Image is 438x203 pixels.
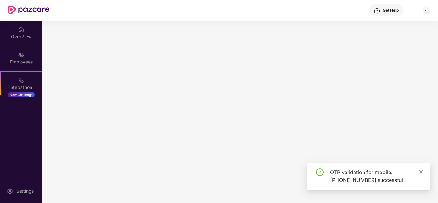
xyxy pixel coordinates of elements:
[419,170,423,174] span: close
[18,26,24,33] img: svg+xml;base64,PHN2ZyBpZD0iSG9tZSIgeG1sbnM9Imh0dHA6Ly93d3cudzMub3JnLzIwMDAvc3ZnIiB3aWR0aD0iMjAiIG...
[330,168,423,184] div: OTP validation for mobile: [PHONE_NUMBER] successful
[8,92,35,97] div: New Challenge
[374,8,380,14] img: svg+xml;base64,PHN2ZyBpZD0iSGVscC0zMngzMiIgeG1sbnM9Imh0dHA6Ly93d3cudzMub3JnLzIwMDAvc3ZnIiB3aWR0aD...
[8,6,49,14] img: New Pazcare Logo
[14,188,36,194] div: Settings
[1,84,42,90] div: Stepathon
[7,188,13,194] img: svg+xml;base64,PHN2ZyBpZD0iU2V0dGluZy0yMHgyMCIgeG1sbnM9Imh0dHA6Ly93d3cudzMub3JnLzIwMDAvc3ZnIiB3aW...
[18,52,24,58] img: svg+xml;base64,PHN2ZyBpZD0iRW1wbG95ZWVzIiB4bWxucz0iaHR0cDovL3d3dy53My5vcmcvMjAwMC9zdmciIHdpZHRoPS...
[316,168,324,176] span: check-circle
[18,77,24,83] img: svg+xml;base64,PHN2ZyB4bWxucz0iaHR0cDovL3d3dy53My5vcmcvMjAwMC9zdmciIHdpZHRoPSIyMSIgaGVpZ2h0PSIyMC...
[383,8,399,13] div: Get Help
[424,8,429,13] img: svg+xml;base64,PHN2ZyBpZD0iRHJvcGRvd24tMzJ4MzIiIHhtbG5zPSJodHRwOi8vd3d3LnczLm9yZy8yMDAwL3N2ZyIgd2...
